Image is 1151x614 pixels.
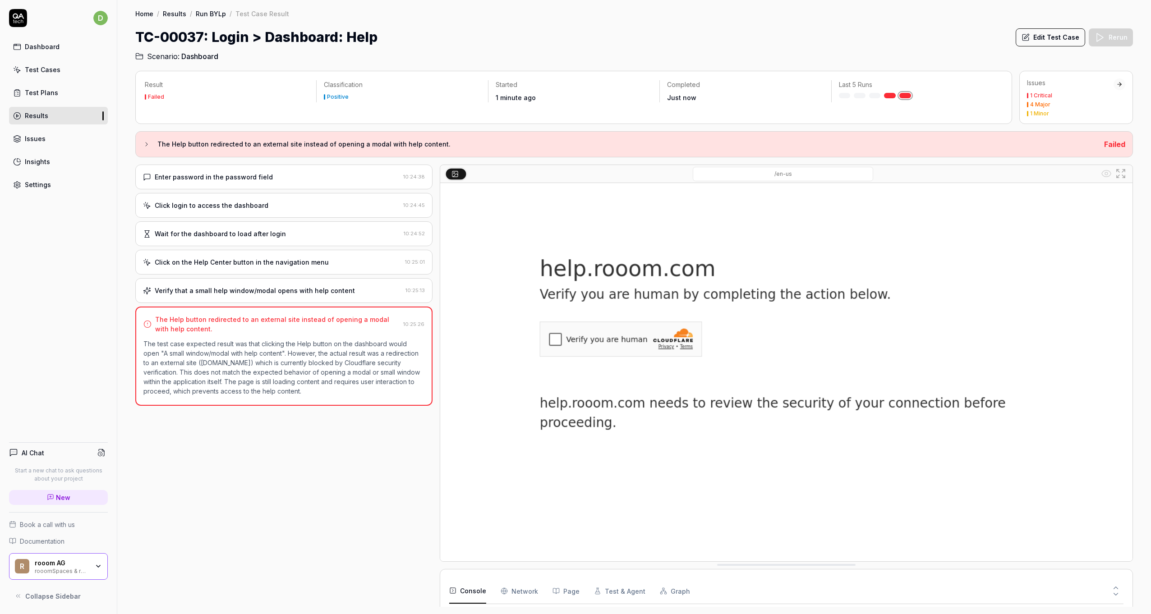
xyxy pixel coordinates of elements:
p: The test case expected result was that clicking the Help button on the dashboard would open "A sm... [143,339,424,396]
button: d [93,9,108,27]
a: Insights [9,153,108,170]
div: The Help button redirected to an external site instead of opening a modal with help content. [155,315,400,334]
p: Completed [667,80,824,89]
div: rooom AG [35,559,89,567]
a: Results [9,107,108,124]
div: Results [25,111,48,120]
p: Result [145,80,309,89]
div: Test Cases [25,65,60,74]
p: Start a new chat to ask questions about your project [9,467,108,483]
button: Open in full screen [1114,166,1128,181]
a: Run BYLp [196,9,226,18]
button: Graph [660,578,690,604]
a: Scenario:Dashboard [135,51,218,62]
time: 10:24:52 [404,230,425,237]
p: Started [496,80,652,89]
a: Test Cases [9,61,108,78]
time: 10:25:26 [403,321,424,327]
h1: TC-00037: Login > Dashboard: Help [135,27,378,47]
time: 10:25:13 [405,287,425,293]
div: Positive [327,94,349,100]
time: 10:25:01 [405,259,425,265]
button: The Help button redirected to an external site instead of opening a modal with help content. [143,139,1097,150]
div: / [157,9,159,18]
div: Verify that a small help window/modal opens with help content [155,286,355,295]
time: 10:24:38 [403,174,425,180]
div: / [230,9,232,18]
div: Click login to access the dashboard [155,201,268,210]
div: Insights [25,157,50,166]
span: Dashboard [181,51,218,62]
span: Failed [1104,140,1125,149]
div: 1 Critical [1030,93,1052,98]
a: New [9,490,108,505]
div: 1 Minor [1030,111,1049,116]
a: Settings [9,176,108,193]
span: Collapse Sidebar [25,591,81,601]
div: Test Plans [25,88,58,97]
button: Rerun [1089,28,1133,46]
span: Documentation [20,536,64,546]
a: Issues [9,130,108,147]
button: Console [449,578,486,604]
a: Dashboard [9,38,108,55]
button: Collapse Sidebar [9,587,108,605]
div: Dashboard [25,42,60,51]
div: / [190,9,192,18]
span: r [15,559,29,573]
div: 4 Major [1030,102,1050,107]
div: Issues [25,134,46,143]
div: Settings [25,180,51,189]
button: Show all interative elements [1099,166,1114,181]
time: Just now [667,94,696,101]
button: Page [552,578,580,604]
button: Edit Test Case [1016,28,1085,46]
button: rrooom AGrooomSpaces & rooomProducts [9,553,108,580]
button: Network [501,578,538,604]
span: New [56,493,70,502]
div: Issues [1027,78,1114,87]
div: Click on the Help Center button in the navigation menu [155,257,329,267]
p: Classification [324,80,480,89]
time: 1 minute ago [496,94,536,101]
a: Results [163,9,186,18]
h4: AI Chat [22,448,44,458]
button: Test & Agent [594,578,645,604]
div: Wait for the dashboard to load after login [155,229,286,238]
div: Enter password in the password field [155,172,273,182]
a: Test Plans [9,84,108,101]
a: Home [135,9,153,18]
span: Book a call with us [20,520,75,529]
h3: The Help button redirected to an external site instead of opening a modal with help content. [157,139,1097,150]
div: Failed [148,94,164,100]
a: Documentation [9,536,108,546]
p: Last 5 Runs [839,80,995,89]
span: d [93,11,108,25]
time: 10:24:45 [403,202,425,208]
div: Test Case Result [235,9,289,18]
div: rooomSpaces & rooomProducts [35,567,89,574]
a: Book a call with us [9,520,108,529]
span: Scenario: [145,51,180,62]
